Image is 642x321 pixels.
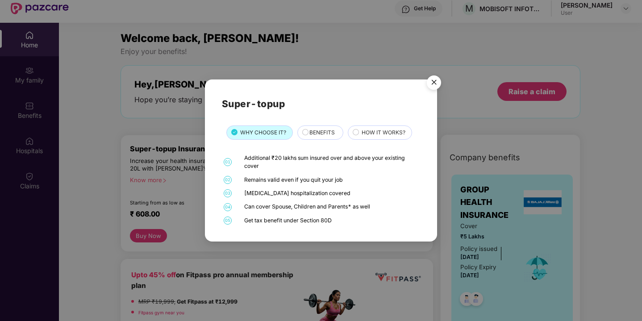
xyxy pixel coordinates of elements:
[421,71,446,95] button: Close
[244,176,418,184] div: Remains valid even if you quit your job
[224,189,232,197] span: 03
[362,129,405,137] span: HOW IT WORKS?
[222,96,421,111] h2: Super-topup
[224,176,232,184] span: 02
[224,217,232,225] span: 05
[244,189,418,197] div: [MEDICAL_DATA] hospitalization covered
[244,203,418,211] div: Can cover Spouse, Children and Parents* as well
[244,154,418,171] div: Additional ₹20 lakhs sum insured over and above your existing cover
[309,129,335,137] span: BENEFITS
[421,71,446,96] img: svg+xml;base64,PHN2ZyB4bWxucz0iaHR0cDovL3d3dy53My5vcmcvMjAwMC9zdmciIHdpZHRoPSI1NiIgaGVpZ2h0PSI1Ni...
[224,203,232,211] span: 04
[244,217,418,225] div: Get tax benefit under Section 80D
[240,129,286,137] span: WHY CHOOSE IT?
[224,158,232,166] span: 01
